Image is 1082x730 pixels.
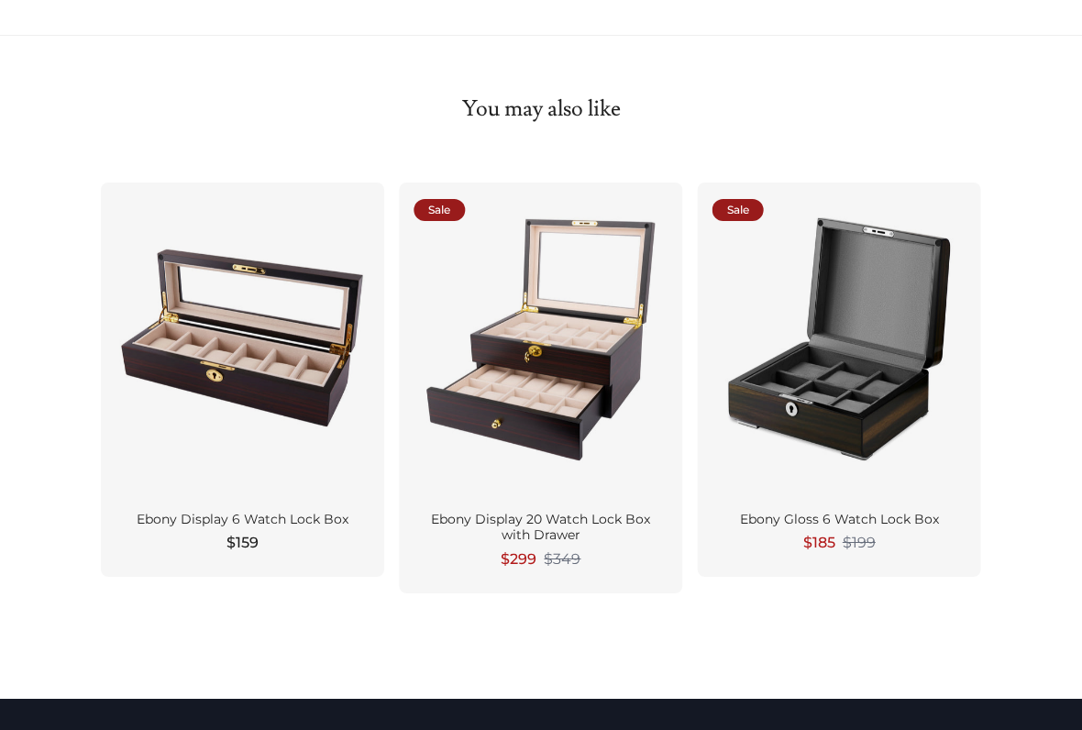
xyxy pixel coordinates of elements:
span: $299 [501,548,536,570]
div: Sale [712,199,764,221]
a: Sale Ebony Display 20 Watch Lock Box with Drawer $299 $349 [399,182,682,593]
div: Ebony Display 20 Watch Lock Box with Drawer [421,512,660,544]
div: Sale [414,199,465,221]
span: $199 [843,534,876,552]
a: Sale Ebony Gloss 6 Watch Lock Box $185 $199 [698,182,981,577]
span: $159 [226,532,259,554]
span: $185 [803,532,835,554]
a: Ebony Display 6 Watch Lock Box $159 [101,182,384,577]
div: Ebony Gloss 6 Watch Lock Box [720,512,959,528]
div: Ebony Display 6 Watch Lock Box [123,512,362,528]
span: $349 [544,550,580,569]
h2: You may also like [101,94,981,124]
